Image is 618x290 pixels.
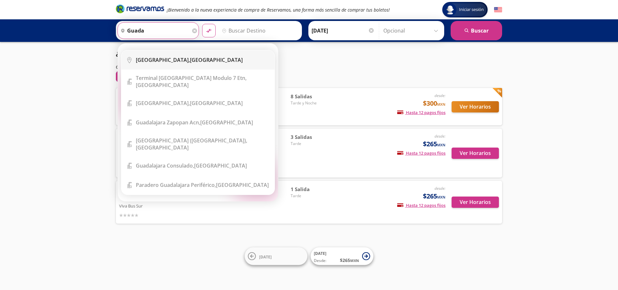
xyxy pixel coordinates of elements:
b: Guadalajara Consulado, [136,162,194,169]
span: 2 hrs 10 mins [192,186,225,219]
span: [DATE] [259,254,272,259]
span: 3 Salidas [291,133,336,141]
small: MXN [437,195,445,199]
b: [GEOGRAPHIC_DATA], [136,100,190,107]
span: 1 Salida [291,186,336,193]
b: [GEOGRAPHIC_DATA] ([GEOGRAPHIC_DATA]), [136,137,247,144]
small: MXN [350,258,359,263]
span: Tarde y Noche [291,100,336,106]
div: [GEOGRAPHIC_DATA] [136,119,253,126]
em: ¡Bienvenido a la nueva experiencia de compra de Reservamos, una forma más sencilla de comprar tus... [167,7,390,13]
i: Brand Logo [116,4,164,14]
small: MXN [437,142,445,147]
p: Ordenar por [116,64,138,70]
span: Tarde [291,141,336,147]
button: Ver Horarios [452,148,499,159]
button: English [494,6,502,14]
span: Hasta 12 pagos fijos [397,202,445,208]
div: [GEOGRAPHIC_DATA] [136,56,243,63]
span: $265 [423,139,445,149]
span: $265 [423,191,445,201]
button: [DATE]Desde:$265MXN [311,247,373,265]
div: [GEOGRAPHIC_DATA] [136,162,247,169]
div: [GEOGRAPHIC_DATA] [136,181,269,188]
small: MXN [437,102,445,107]
button: 0Filtros [116,71,145,82]
p: ¿Con qué línea quieres salir? [116,48,207,58]
em: desde: [435,186,445,191]
p: Viva Bus Sur [119,202,173,209]
em: desde: [435,133,445,139]
span: Iniciar sesión [456,6,486,13]
b: Guadalajara Zapopan Acn, [136,119,200,126]
input: Opcional [383,23,441,39]
span: 8 Salidas [291,93,336,100]
span: $300 [423,99,445,108]
b: Terminal [GEOGRAPHIC_DATA] Modulo 7 Etn, [136,74,247,82]
span: Hasta 12 pagos fijos [397,150,445,156]
a: Brand Logo [116,4,164,15]
input: Buscar Origen [118,23,191,39]
button: Ver Horarios [452,197,499,208]
span: [DATE] [314,251,326,256]
div: [GEOGRAPHIC_DATA] [136,100,243,107]
span: Hasta 12 pagos fijos [397,110,445,115]
input: Elegir Fecha [312,23,375,39]
button: Buscar [451,21,502,40]
b: [GEOGRAPHIC_DATA], [136,56,190,63]
b: Paradero Guadalajara Periférico, [136,181,216,188]
div: [GEOGRAPHIC_DATA] [136,74,270,89]
em: desde: [435,93,445,98]
button: [DATE] [245,247,307,265]
span: Tarde [291,193,336,199]
div: [GEOGRAPHIC_DATA] [136,137,270,151]
span: Desde: [314,258,326,264]
button: Ver Horarios [452,101,499,112]
span: $ 265 [340,257,359,264]
input: Buscar Destino [219,23,298,39]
